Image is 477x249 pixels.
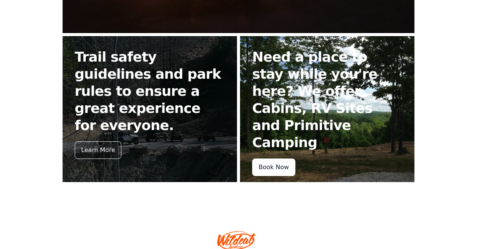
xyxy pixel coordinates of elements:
[75,141,121,159] div: Learn More
[252,48,402,151] h2: Need a place to stay while you're here? We offer Cabins, RV Sites and Primitive Camping
[240,36,414,182] a: Need a place to stay while you're here? We offer Cabins, RV Sites and Primitive Camping Book Now
[63,36,237,182] a: Trail safety guidelines and park rules to ensure a great experience for everyone. Learn More
[252,159,295,176] div: Book Now
[75,48,225,134] h2: Trail safety guidelines and park rules to ensure a great experience for everyone.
